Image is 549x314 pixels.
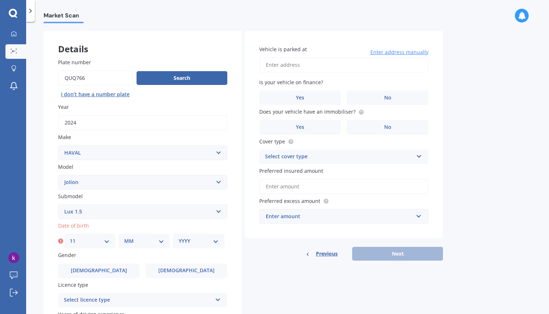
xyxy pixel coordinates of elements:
[58,134,71,141] span: Make
[58,193,83,200] span: Submodel
[259,138,285,145] span: Cover type
[137,71,227,85] button: Search
[8,252,19,263] img: ACg8ocJWIY-gY2pTx4uXksb62znYGq2XpLfnMQRy-ETOh_NzrmD-UQ=s96-c
[58,163,73,170] span: Model
[259,197,320,204] span: Preferred excess amount
[259,109,355,115] span: Does your vehicle have an immobiliser?
[259,46,307,53] span: Vehicle is parked at
[58,59,91,66] span: Plate number
[58,70,134,86] input: Enter plate number
[58,89,133,100] button: I don’t have a number plate
[259,167,323,174] span: Preferred insured amount
[384,95,391,101] span: No
[58,222,89,229] span: Date of birth
[384,124,391,130] span: No
[58,252,76,259] span: Gender
[296,124,304,130] span: Yes
[71,268,127,274] span: [DEMOGRAPHIC_DATA]
[58,281,88,288] span: Licence type
[316,248,338,259] span: Previous
[259,57,428,73] input: Enter address
[158,268,215,274] span: [DEMOGRAPHIC_DATA]
[370,49,428,56] span: Enter address manually
[58,103,69,110] span: Year
[44,31,242,53] div: Details
[259,79,323,86] span: Is your vehicle on finance?
[44,12,84,22] span: Market Scan
[58,115,227,130] input: YYYY
[265,152,413,161] div: Select cover type
[259,179,428,194] input: Enter amount
[296,95,304,101] span: Yes
[266,212,413,220] div: Enter amount
[64,296,212,305] div: Select licence type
